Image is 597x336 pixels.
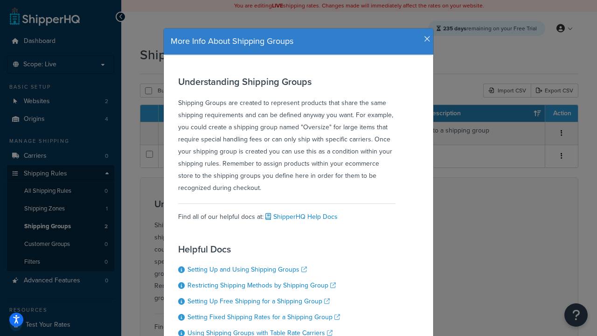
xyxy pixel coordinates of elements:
[187,280,336,290] a: Restricting Shipping Methods by Shipping Group
[178,244,390,254] h3: Helpful Docs
[171,35,426,48] h4: More Info About Shipping Groups
[187,312,340,322] a: Setting Fixed Shipping Rates for a Shipping Group
[264,212,338,222] a: ShipperHQ Help Docs
[178,203,396,223] div: Find all of our helpful docs at:
[187,265,307,274] a: Setting Up and Using Shipping Groups
[178,77,396,194] div: Shipping Groups are created to represent products that share the same shipping requirements and c...
[187,296,330,306] a: Setting Up Free Shipping for a Shipping Group
[178,77,396,87] h3: Understanding Shipping Groups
